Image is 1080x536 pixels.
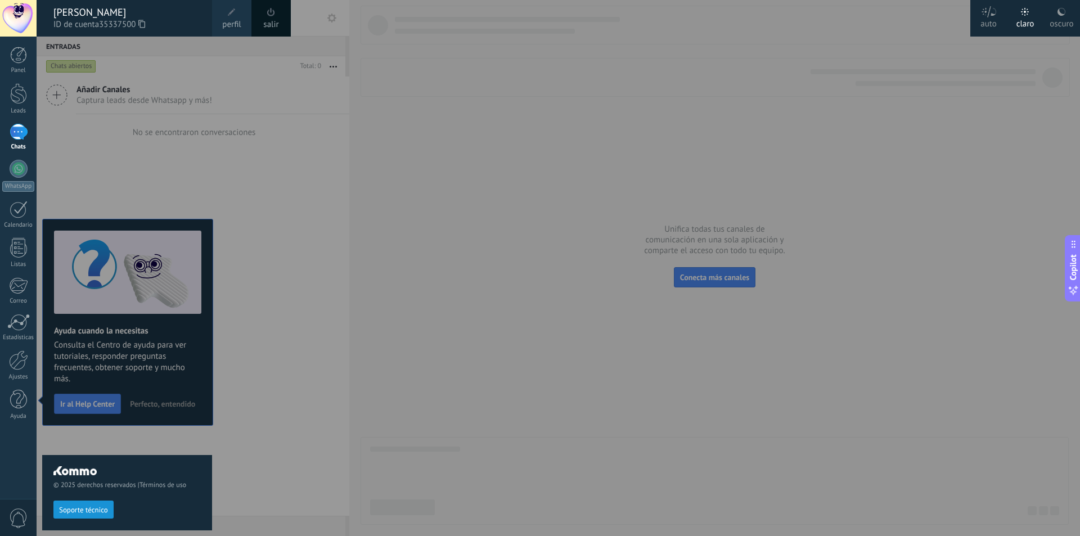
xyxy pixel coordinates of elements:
span: Copilot [1068,254,1079,280]
div: Listas [2,261,35,268]
div: Panel [2,67,35,74]
a: Soporte técnico [53,505,114,514]
div: Estadísticas [2,334,35,341]
button: Soporte técnico [53,501,114,519]
a: Términos de uso [139,481,186,489]
div: Correo [2,298,35,305]
div: claro [1016,7,1034,37]
span: © 2025 derechos reservados | [53,481,201,489]
div: Ayuda [2,413,35,420]
a: salir [263,19,278,31]
div: Chats [2,143,35,151]
span: Soporte técnico [59,506,108,514]
div: oscuro [1050,7,1073,37]
div: Leads [2,107,35,115]
div: [PERSON_NAME] [53,6,201,19]
div: WhatsApp [2,181,34,192]
span: perfil [222,19,241,31]
span: 35337500 [99,19,145,31]
span: ID de cuenta [53,19,201,31]
div: Calendario [2,222,35,229]
div: auto [980,7,997,37]
div: Ajustes [2,373,35,381]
